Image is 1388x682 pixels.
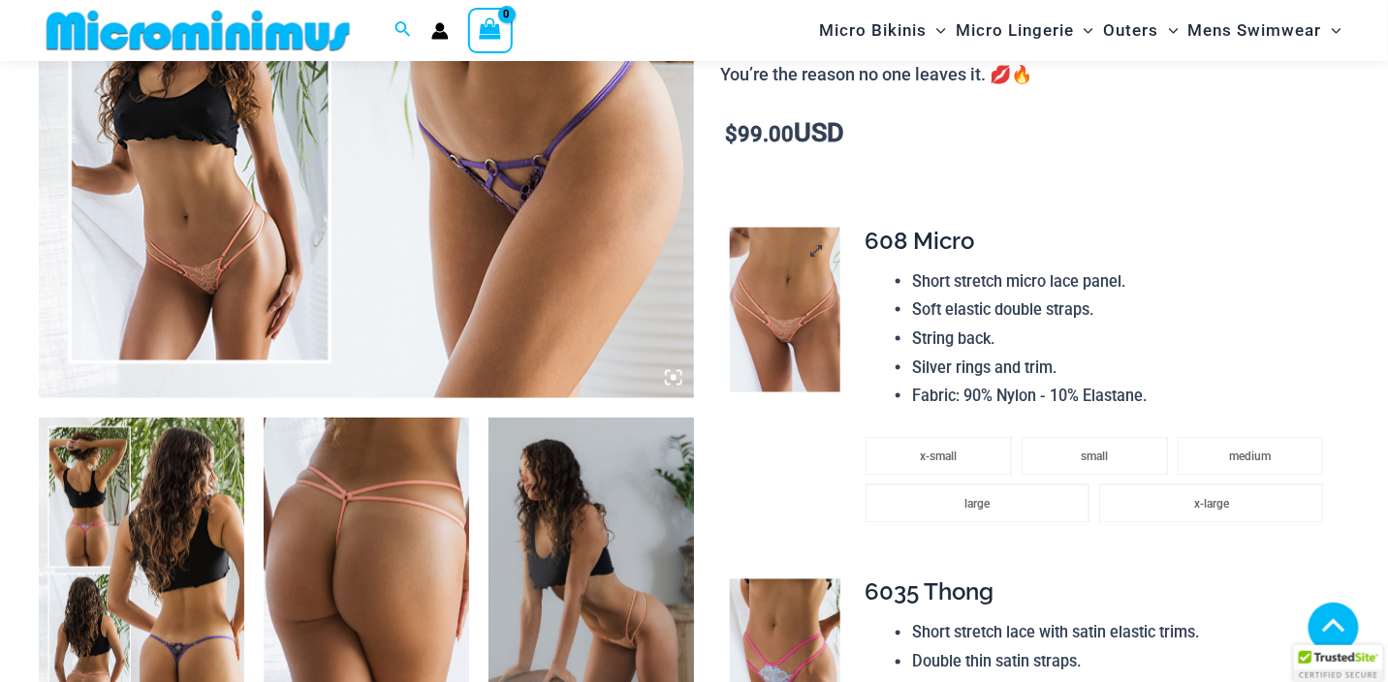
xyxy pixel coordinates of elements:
li: Double thin satin straps. [912,648,1333,677]
li: Short stretch lace with satin elastic trims. [912,619,1333,648]
a: View Shopping Cart, empty [468,8,513,52]
img: MM SHOP LOGO FLAT [39,9,358,52]
li: String back. [912,325,1333,354]
li: x-small [866,437,1012,476]
p: USD [720,119,1349,149]
span: Micro Lingerie [956,6,1074,55]
li: Soft elastic double straps. [912,295,1333,325]
span: x-large [1194,498,1229,511]
li: Short stretch micro lace panel. [912,267,1333,296]
span: 6035 Thong [866,578,994,606]
span: medium [1230,450,1272,464]
span: Outers [1104,6,1159,55]
a: Account icon link [431,22,449,40]
li: large [866,484,1090,523]
span: x-small [920,450,957,464]
span: small [1081,450,1108,464]
span: $ [725,122,738,146]
a: Micro LingerieMenu ToggleMenu Toggle [951,6,1098,55]
span: 608 Micro [866,227,975,255]
a: OutersMenu ToggleMenu Toggle [1099,6,1183,55]
li: medium [1178,437,1324,476]
span: Micro Bikinis [819,6,927,55]
span: Menu Toggle [927,6,946,55]
li: x-large [1099,484,1324,523]
span: large [965,498,991,511]
a: Micro BikinisMenu ToggleMenu Toggle [814,6,951,55]
li: small [1022,437,1168,476]
bdi: 99.00 [725,122,794,146]
span: Menu Toggle [1322,6,1341,55]
div: TrustedSite Certified [1294,645,1383,682]
li: Silver rings and trim. [912,354,1333,383]
span: Mens Swimwear [1188,6,1322,55]
li: Fabric: 90% Nylon - 10% Elastane. [912,382,1333,411]
span: Menu Toggle [1074,6,1093,55]
img: Sip Bellini 608 Micro Thong [730,228,840,392]
nav: Site Navigation [811,3,1349,58]
span: Menu Toggle [1159,6,1179,55]
a: Mens SwimwearMenu ToggleMenu Toggle [1183,6,1346,55]
a: Search icon link [394,18,412,43]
